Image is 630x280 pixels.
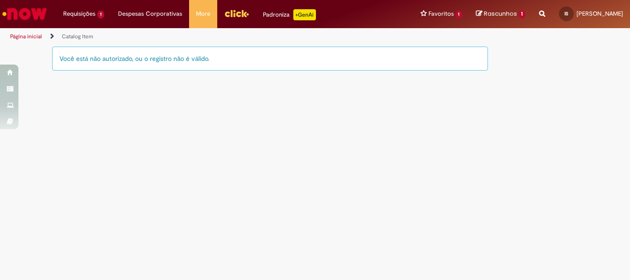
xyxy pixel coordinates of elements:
span: 1 [97,11,104,18]
ul: Trilhas de página [7,28,413,45]
p: +GenAi [293,9,316,20]
a: Página inicial [10,33,42,40]
span: 1 [456,11,463,18]
span: Requisições [63,9,95,18]
span: IS [565,11,568,17]
img: click_logo_yellow_360x200.png [224,6,249,20]
span: 1 [518,10,525,18]
span: Favoritos [428,9,454,18]
span: Rascunhos [484,9,517,18]
span: More [196,9,210,18]
img: ServiceNow [1,5,48,23]
span: [PERSON_NAME] [577,10,623,18]
a: Catalog Item [62,33,93,40]
a: Rascunhos [476,10,525,18]
div: Padroniza [263,9,316,20]
div: Você está não autorizado, ou o registro não é válido. [52,47,488,71]
span: Despesas Corporativas [118,9,182,18]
